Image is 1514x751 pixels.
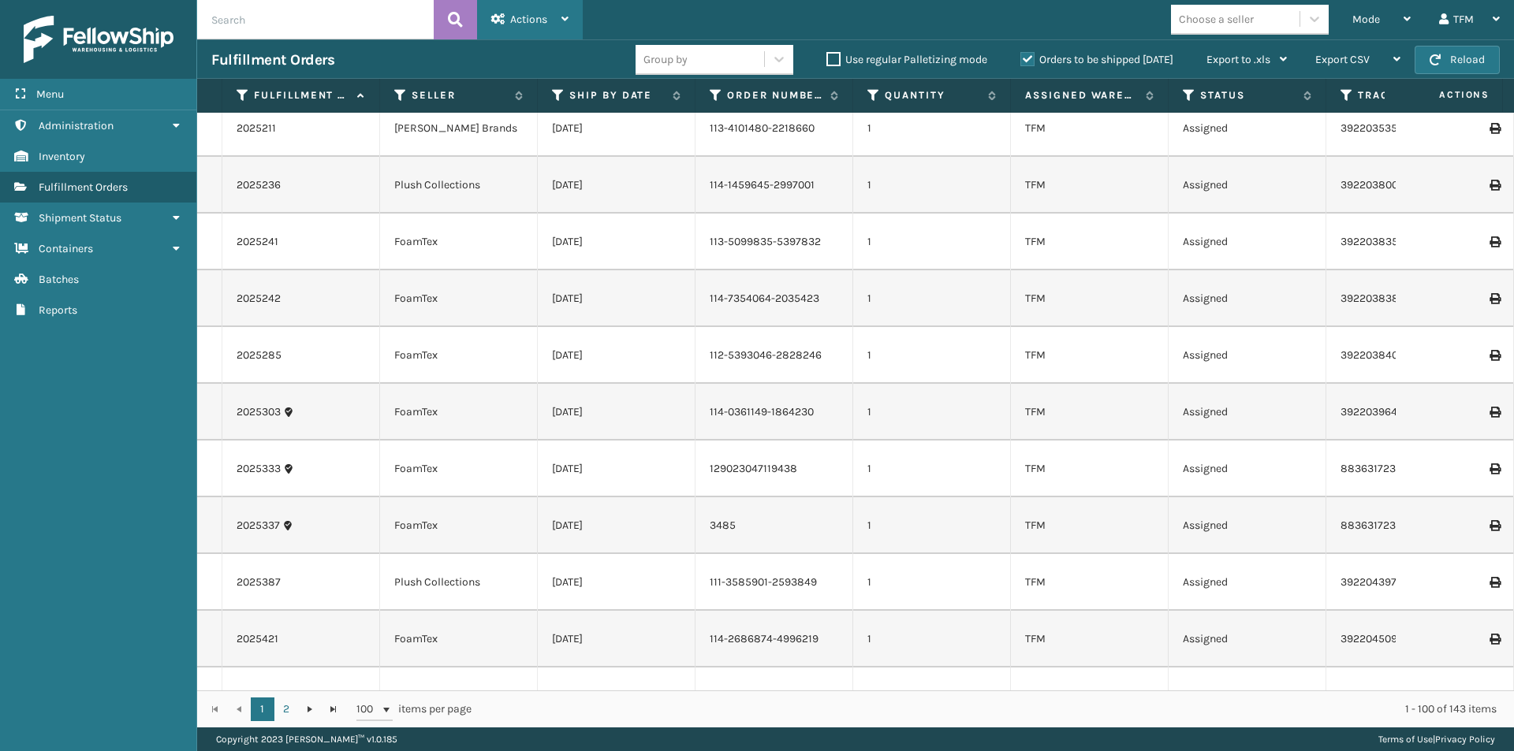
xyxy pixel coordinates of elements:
[1490,634,1499,645] i: Print Label
[237,688,281,704] a: 2025440
[1179,11,1254,28] div: Choose a seller
[695,100,853,157] td: 113-4101480-2218660
[695,157,853,214] td: 114-1459645-2997001
[412,88,507,102] label: Seller
[254,88,349,102] label: Fulfillment Order Id
[1169,611,1326,667] td: Assigned
[538,554,695,611] td: [DATE]
[1435,734,1495,745] a: Privacy Policy
[695,667,853,724] td: 113-4025642-4100247
[1341,235,1417,248] a: 392203835000
[1200,88,1296,102] label: Status
[853,270,1011,327] td: 1
[853,554,1011,611] td: 1
[1490,123,1499,134] i: Print Label
[1011,100,1169,157] td: TFM
[211,50,334,69] h3: Fulfillment Orders
[356,697,472,721] span: items per page
[853,100,1011,157] td: 1
[853,611,1011,667] td: 1
[1378,734,1433,745] a: Terms of Use
[237,348,282,363] a: 2025285
[1341,462,1414,475] a: 883631723070
[1169,327,1326,384] td: Assigned
[885,88,980,102] label: Quantity
[380,497,538,554] td: FoamTex
[1011,611,1169,667] td: TFM
[1169,497,1326,554] td: Assigned
[510,13,547,26] span: Actions
[1490,236,1499,247] i: Print Label
[1011,667,1169,724] td: TFM
[1169,100,1326,157] td: Assigned
[1490,180,1499,191] i: Print Label
[380,441,538,497] td: FoamTex
[695,327,853,384] td: 112-5393046-2828246
[538,270,695,327] td: [DATE]
[380,100,538,157] td: [PERSON_NAME] Brands
[538,611,695,667] td: [DATE]
[1011,384,1169,441] td: TFM
[380,157,538,214] td: Plush Collections
[1169,667,1326,724] td: Assigned
[1315,53,1370,66] span: Export CSV
[1011,497,1169,554] td: TFM
[1415,46,1500,74] button: Reload
[1169,270,1326,327] td: Assigned
[1341,348,1414,362] a: 392203840179
[237,461,281,477] a: 2025333
[643,51,688,68] div: Group by
[1389,82,1499,108] span: Actions
[1341,632,1416,645] a: 392204509056
[1011,441,1169,497] td: TFM
[1490,577,1499,588] i: Print Label
[237,631,278,647] a: 2025421
[1169,554,1326,611] td: Assigned
[1169,214,1326,270] td: Assigned
[327,703,340,716] span: Go to the last page
[304,703,316,716] span: Go to the next page
[1341,405,1418,418] a: 392203964488
[237,177,281,193] a: 2025236
[1341,121,1414,135] a: 392203535414
[1490,407,1499,418] i: Print Label
[237,291,281,307] a: 2025242
[251,697,274,721] a: 1
[1490,463,1499,474] i: Print Label
[1378,727,1495,751] div: |
[853,667,1011,724] td: 1
[1341,575,1415,589] a: 392204397273
[1020,53,1173,66] label: Orders to be shipped [DATE]
[853,157,1011,214] td: 1
[1169,384,1326,441] td: Assigned
[1341,292,1417,305] a: 392203838570
[695,611,853,667] td: 114-2686874-4996219
[826,53,987,66] label: Use regular Palletizing mode
[380,270,538,327] td: FoamTex
[538,100,695,157] td: [DATE]
[1011,327,1169,384] td: TFM
[1352,13,1380,26] span: Mode
[695,554,853,611] td: 111-3585901-2593849
[237,234,278,250] a: 2025241
[538,497,695,554] td: [DATE]
[1206,53,1270,66] span: Export to .xls
[853,441,1011,497] td: 1
[380,667,538,724] td: FoamTex
[298,697,322,721] a: Go to the next page
[1011,554,1169,611] td: TFM
[695,270,853,327] td: 114-7354064-2035423
[1490,520,1499,531] i: Print Label
[237,121,276,136] a: 2025211
[237,518,280,534] a: 2025337
[39,119,114,132] span: Administration
[538,441,695,497] td: [DATE]
[39,180,128,194] span: Fulfillment Orders
[380,554,538,611] td: Plush Collections
[695,497,853,554] td: 3485
[853,384,1011,441] td: 1
[538,384,695,441] td: [DATE]
[322,697,345,721] a: Go to the last page
[1011,157,1169,214] td: TFM
[39,242,93,255] span: Containers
